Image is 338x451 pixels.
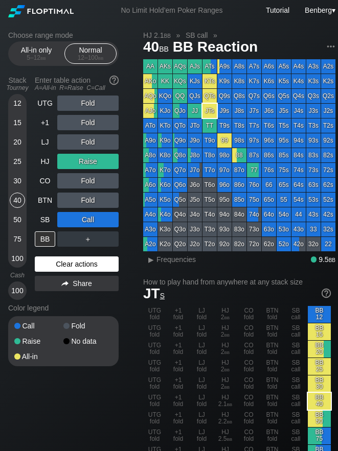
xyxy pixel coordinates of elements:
[214,410,237,427] div: HJ 2.2
[57,173,119,188] div: Fold
[10,212,25,227] div: 50
[143,375,166,392] div: UTG fold
[237,410,260,427] div: CO fold
[173,118,187,133] div: QTo
[35,256,119,272] div: Clear actions
[308,341,331,358] div: BB 20
[247,207,261,222] div: 74o
[214,358,237,375] div: HJ 2
[188,118,202,133] div: JTo
[247,59,261,74] div: A7s
[306,207,321,222] div: 43s
[217,133,232,148] div: 99
[237,393,260,410] div: CO fold
[40,54,46,61] span: bb
[158,148,172,162] div: K8o
[321,148,335,162] div: 82s
[302,5,337,16] div: ▾
[167,410,190,427] div: +1 fold
[188,148,202,162] div: J8o
[190,306,213,323] div: LJ fold
[224,383,230,390] span: bb
[98,54,104,61] span: bb
[237,375,260,392] div: CO fold
[306,133,321,148] div: 93s
[35,212,55,227] div: SB
[277,207,291,222] div: 54o
[208,31,222,39] span: »
[284,341,307,358] div: SB call
[188,74,202,88] div: KJs
[160,289,165,300] span: s
[202,148,217,162] div: T8o
[262,89,276,103] div: Q6s
[261,323,284,340] div: BTN fold
[171,31,186,39] span: »
[247,133,261,148] div: 97s
[10,193,25,208] div: 40
[247,104,261,118] div: J7s
[261,306,284,323] div: BTN fold
[321,237,335,251] div: 22
[158,222,172,236] div: K3o
[57,96,119,111] div: Fold
[156,255,196,264] span: Frequencies
[306,59,321,74] div: A3s
[164,31,170,39] span: bb
[325,41,336,52] img: ellipsis.fd386fe8.svg
[188,207,202,222] div: J4o
[35,231,55,247] div: BB
[202,163,217,177] div: T7o
[202,104,217,118] div: JTs
[202,133,217,148] div: T9o
[13,44,60,63] div: All-in only
[4,72,31,96] div: Stack
[247,237,261,251] div: 72o
[202,222,217,236] div: T3o
[291,237,306,251] div: 42o
[321,133,335,148] div: 92s
[8,300,119,316] div: Color legend
[232,148,246,162] div: 88
[143,222,157,236] div: A3o
[63,338,112,345] div: No data
[188,104,202,118] div: JJ
[188,59,202,74] div: AJs
[284,306,307,323] div: SB call
[305,6,332,14] span: Benberg
[217,222,232,236] div: 93o
[57,193,119,208] div: Fold
[261,393,284,410] div: BTN fold
[321,288,332,299] img: help.32db89a4.svg
[143,341,166,358] div: UTG fold
[247,163,261,177] div: 77
[277,178,291,192] div: 65s
[237,323,260,340] div: CO fold
[277,104,291,118] div: J5s
[173,74,187,88] div: KQs
[202,193,217,207] div: T5o
[173,89,187,103] div: QQ
[190,393,213,410] div: LJ fold
[214,341,237,358] div: HJ 2
[190,375,213,392] div: LJ fold
[277,163,291,177] div: 75s
[143,306,166,323] div: UTG fold
[321,74,335,88] div: K2s
[202,178,217,192] div: T6o
[262,118,276,133] div: T6s
[108,75,120,86] img: help.32db89a4.svg
[262,74,276,88] div: K6s
[143,410,166,427] div: UTG fold
[173,237,187,251] div: Q2o
[173,222,187,236] div: Q3o
[277,148,291,162] div: 85s
[188,237,202,251] div: J2o
[171,39,259,56] span: BB Reaction
[142,39,170,56] span: 40
[291,59,306,74] div: A4s
[14,322,63,329] div: Call
[321,104,335,118] div: J2s
[142,31,172,40] span: HJ 2.1
[202,118,217,133] div: TT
